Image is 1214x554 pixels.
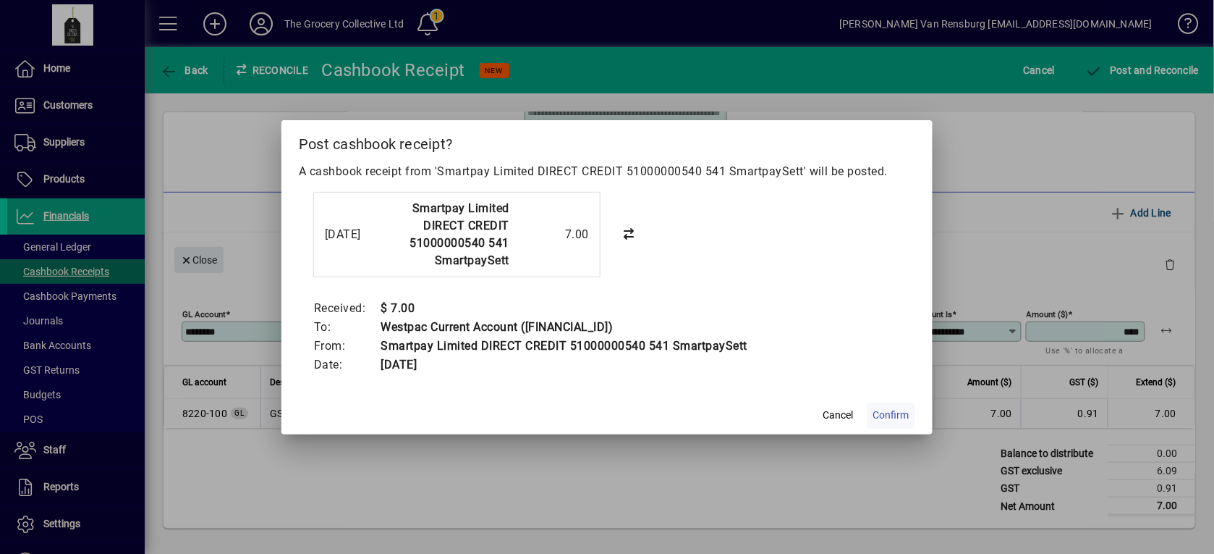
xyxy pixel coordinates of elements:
button: Cancel [815,403,862,429]
div: [DATE] [325,226,383,243]
td: Date: [313,356,381,374]
td: Smartpay Limited DIRECT CREDIT 51000000540 541 SmartpaySett [381,337,748,356]
div: 7.00 [517,226,589,243]
td: [DATE] [381,356,748,374]
strong: Smartpay Limited DIRECT CREDIT 51000000540 541 SmartpaySett [410,201,510,267]
td: $ 7.00 [381,299,748,318]
span: Cancel [823,408,854,423]
td: Westpac Current Account ([FINANCIAL_ID]) [381,318,748,337]
td: To: [313,318,381,337]
button: Confirm [867,403,915,429]
td: Received: [313,299,381,318]
p: A cashbook receipt from 'Smartpay Limited DIRECT CREDIT 51000000540 541 SmartpaySett' will be pos... [299,163,915,180]
h2: Post cashbook receipt? [281,120,933,162]
td: From: [313,337,381,356]
span: Confirm [873,408,909,423]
